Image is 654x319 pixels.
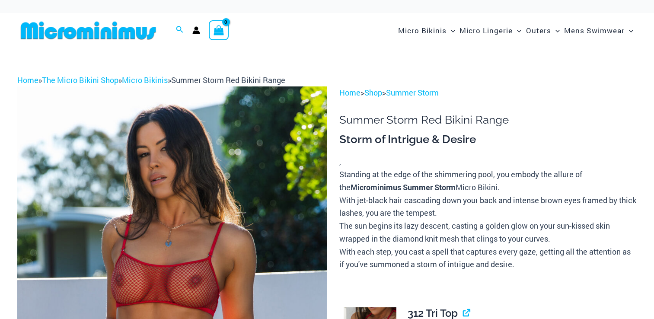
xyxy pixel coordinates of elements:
[339,113,637,127] h1: Summer Storm Red Bikini Range
[386,87,439,98] a: Summer Storm
[122,75,168,85] a: Micro Bikinis
[339,132,637,147] h3: Storm of Intrigue & Desire
[513,19,521,41] span: Menu Toggle
[526,19,551,41] span: Outers
[562,17,635,44] a: Mens SwimwearMenu ToggleMenu Toggle
[398,19,447,41] span: Micro Bikinis
[209,20,229,40] a: View Shopping Cart, empty
[339,168,637,271] p: Standing at the edge of the shimmering pool, you embody the allure of the Micro Bikini. With jet-...
[457,17,523,44] a: Micro LingerieMenu ToggleMenu Toggle
[42,75,118,85] a: The Micro Bikini Shop
[339,87,360,98] a: Home
[17,75,38,85] a: Home
[396,17,457,44] a: Micro BikinisMenu ToggleMenu Toggle
[364,87,382,98] a: Shop
[551,19,560,41] span: Menu Toggle
[339,86,637,99] p: > >
[176,25,184,36] a: Search icon link
[625,19,633,41] span: Menu Toggle
[192,26,200,34] a: Account icon link
[395,16,637,45] nav: Site Navigation
[351,182,456,192] b: Microminimus Summer Storm
[564,19,625,41] span: Mens Swimwear
[171,75,285,85] span: Summer Storm Red Bikini Range
[17,75,285,85] span: » » »
[339,132,637,271] div: ,
[459,19,513,41] span: Micro Lingerie
[17,21,160,40] img: MM SHOP LOGO FLAT
[524,17,562,44] a: OutersMenu ToggleMenu Toggle
[447,19,455,41] span: Menu Toggle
